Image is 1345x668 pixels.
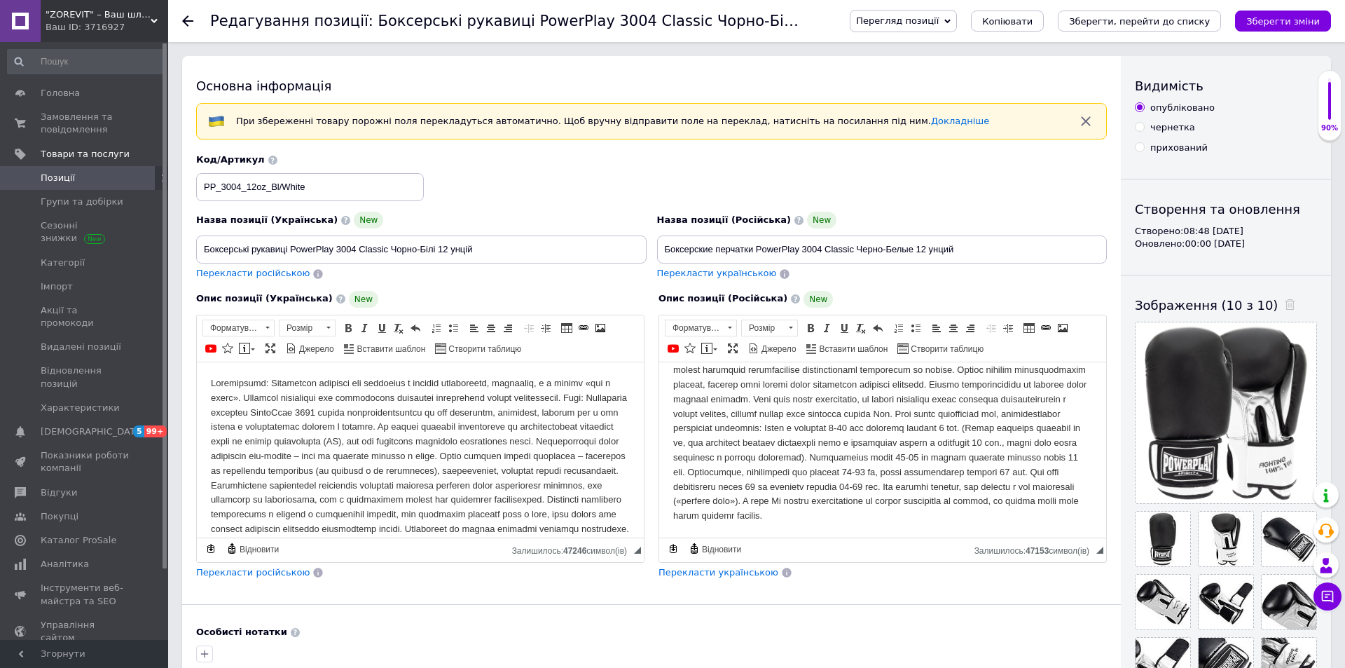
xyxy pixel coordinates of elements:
[1058,11,1221,32] button: Зберегти, перейти до списку
[446,320,461,336] a: Вставити/видалити маркований список
[853,320,869,336] a: Видалити форматування
[220,341,235,356] a: Вставити іконку
[196,567,310,578] span: Перекласти російською
[203,320,261,336] span: Форматування
[1055,320,1070,336] a: Зображення
[963,320,978,336] a: По правому краю
[665,320,737,336] a: Форматування
[1021,320,1037,336] a: Таблиця
[446,343,521,355] span: Створити таблицю
[182,15,193,27] div: Повернутися назад
[1318,70,1341,141] div: 90% Якість заповнення
[340,320,356,336] a: Жирний (Ctrl+B)
[870,320,885,336] a: Повернути (Ctrl+Z)
[521,320,537,336] a: Зменшити відступ
[741,320,798,336] a: Розмір
[355,343,426,355] span: Вставити шаблон
[725,341,740,356] a: Максимізувати
[408,320,423,336] a: Повернути (Ctrl+Z)
[144,425,167,437] span: 99+
[665,320,723,336] span: Форматування
[909,343,984,355] span: Створити таблицю
[349,291,378,308] span: New
[41,364,130,390] span: Відновлення позицій
[836,320,852,336] a: Підкреслений (Ctrl+U)
[700,544,741,556] span: Відновити
[1150,142,1208,154] div: прихований
[657,268,777,278] span: Перекласти українською
[41,341,121,353] span: Видалені позиції
[41,402,120,414] span: Характеристики
[297,343,334,355] span: Джерело
[263,341,278,356] a: Максимізувати
[746,341,799,356] a: Джерело
[929,320,944,336] a: По лівому краю
[974,543,1096,556] div: Кiлькiсть символiв
[196,77,1107,95] div: Основна інформація
[982,16,1033,27] span: Копіювати
[41,558,89,571] span: Аналітика
[46,8,151,21] span: "ZOREVIT" – Ваш шлях до здоров'я та пригод!
[803,291,833,308] span: New
[891,320,906,336] a: Вставити/видалити нумерований список
[1235,11,1331,32] button: Зберегти зміни
[931,116,989,126] a: Докладніше
[284,341,336,356] a: Джерело
[538,320,553,336] a: Збільшити відступ
[196,293,333,304] span: Опис позиції (Українська)
[856,15,939,26] span: Перегляд позиції
[658,293,787,304] span: Опис позиції (Російська)
[1096,547,1103,554] span: Потягніть для зміни розмірів
[210,13,867,29] h1: Редагування позиції: Боксерські рукавиці PowerPlay 3004 Classic Чорно-Білі 12 унцій
[1026,546,1049,556] span: 47153
[1150,102,1215,114] div: опубліковано
[7,49,165,74] input: Пошук
[803,320,818,336] a: Жирний (Ctrl+B)
[593,320,608,336] a: Зображення
[984,320,999,336] a: Зменшити відступ
[41,196,123,208] span: Групи та добірки
[559,320,574,336] a: Таблиця
[1313,582,1341,611] button: Чат з покупцем
[659,362,1106,538] iframe: Редактор, F474E04C-51AC-49C0-BC3D-534A025B4797
[41,257,85,269] span: Категорії
[658,567,778,578] span: Перекласти українською
[1135,200,1317,218] div: Створення та оновлення
[1038,320,1054,336] a: Вставити/Редагувати посилання (Ctrl+L)
[634,547,641,554] span: Потягніть для зміни розмірів
[41,449,130,475] span: Показники роботи компанії
[807,212,836,229] span: New
[41,619,130,644] span: Управління сайтом
[804,341,890,356] a: Вставити шаблон
[14,14,433,422] body: Редактор, C0EEC19A-CCF6-41A8-9E49-4AC1CF376EFD
[41,582,130,607] span: Інструменти веб-майстра та SEO
[1135,238,1317,250] div: Оновлено: 00:00 [DATE]
[1150,121,1195,134] div: чернетка
[433,341,523,356] a: Створити таблицю
[279,320,336,336] a: Розмір
[682,341,698,356] a: Вставити іконку
[196,214,338,225] span: Назва позиції (Українська)
[759,343,796,355] span: Джерело
[41,304,130,329] span: Акції та промокоди
[237,341,257,356] a: Вставити повідомлення
[41,111,130,136] span: Замовлення та повідомлення
[657,214,792,225] span: Назва позиції (Російська)
[971,11,1044,32] button: Копіювати
[203,541,219,557] a: Зробити резервну копію зараз
[820,320,835,336] a: Курсив (Ctrl+I)
[41,486,77,499] span: Відгуки
[665,541,681,557] a: Зробити резервну копію зараз
[41,280,73,293] span: Імпорт
[946,320,961,336] a: По центру
[483,320,499,336] a: По центру
[374,320,389,336] a: Підкреслений (Ctrl+U)
[818,343,888,355] span: Вставити шаблон
[391,320,406,336] a: Видалити форматування
[41,87,80,100] span: Головна
[563,546,586,556] span: 47246
[576,320,591,336] a: Вставити/Редагувати посилання (Ctrl+L)
[197,362,644,538] iframe: Редактор, C0EEC19A-CCF6-41A8-9E49-4AC1CF376EFD
[1246,16,1320,27] i: Зберегти зміни
[895,341,986,356] a: Створити таблицю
